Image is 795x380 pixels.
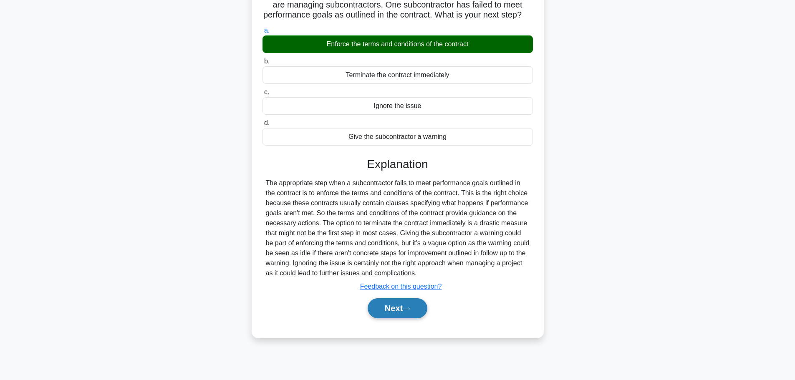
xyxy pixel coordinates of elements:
[264,88,269,96] span: c.
[262,35,533,53] div: Enforce the terms and conditions of the contract
[264,58,270,65] span: b.
[368,298,427,318] button: Next
[264,27,270,34] span: a.
[262,97,533,115] div: Ignore the issue
[268,157,528,171] h3: Explanation
[266,178,530,278] div: The appropriate step when a subcontractor fails to meet performance goals outlined in the contrac...
[264,119,270,126] span: d.
[360,283,442,290] a: Feedback on this question?
[262,66,533,84] div: Terminate the contract immediately
[262,128,533,146] div: Give the subcontractor a warning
